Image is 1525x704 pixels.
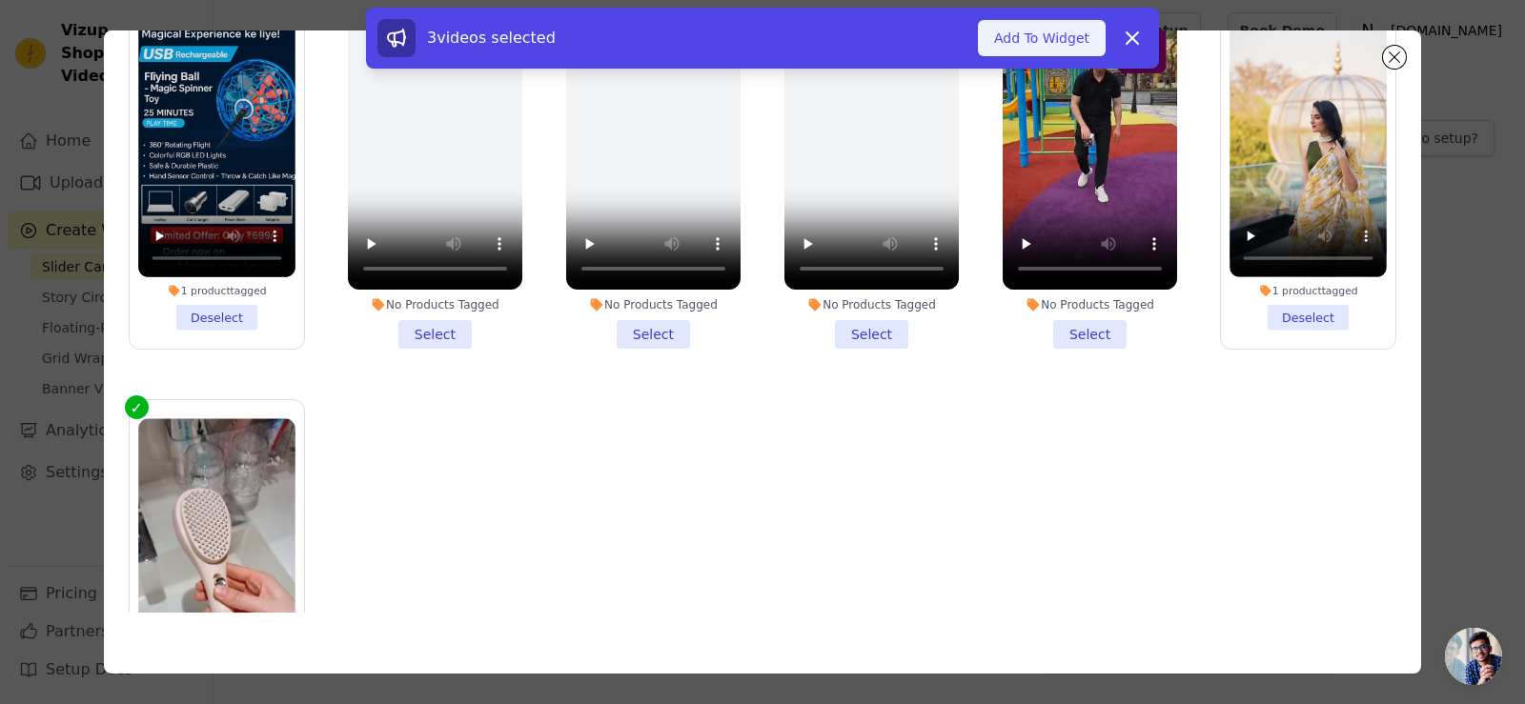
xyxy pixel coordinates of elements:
div: No Products Tagged [1003,297,1177,312]
a: Open chat [1445,628,1502,685]
div: 1 product tagged [138,284,295,297]
span: 3 videos selected [427,29,556,47]
div: 1 product tagged [1230,284,1387,297]
div: No Products Tagged [566,297,741,312]
div: No Products Tagged [348,297,522,312]
button: Add To Widget [978,20,1106,56]
div: No Products Tagged [784,297,959,312]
